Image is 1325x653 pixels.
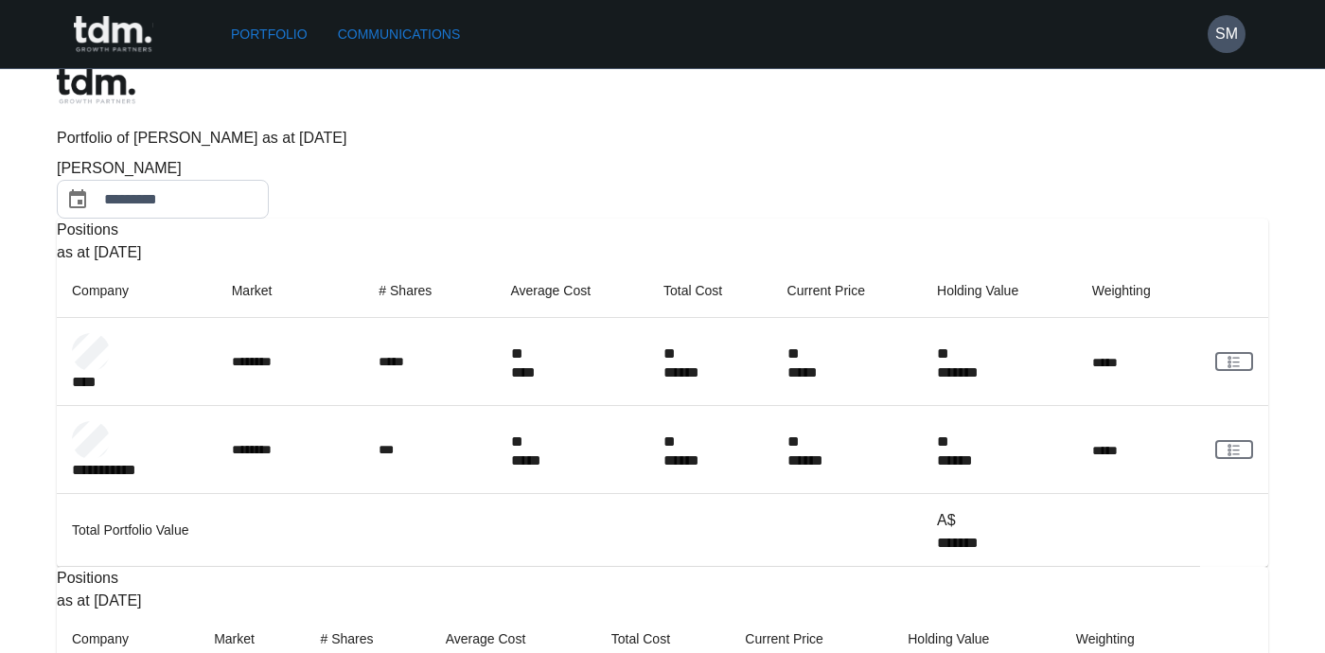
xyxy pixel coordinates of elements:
th: Current Price [772,264,923,318]
th: Market [217,264,364,318]
th: # Shares [363,264,495,318]
th: Average Cost [496,264,648,318]
a: Portfolio [223,17,315,52]
button: SM [1208,15,1245,53]
g: rgba(16, 24, 40, 0.6 [1228,444,1239,454]
g: rgba(16, 24, 40, 0.6 [1228,356,1239,366]
a: View Client Communications [1215,352,1253,371]
p: Positions [57,567,1268,590]
h6: SM [1215,23,1238,45]
button: Choose date, selected date is Jul 31, 2025 [59,181,97,219]
a: View Client Communications [1215,440,1253,459]
th: Holding Value [922,264,1077,318]
div: [PERSON_NAME] [57,157,341,180]
p: A$ [937,509,1062,532]
td: Total Portfolio Value [57,494,922,567]
th: Total Cost [648,264,772,318]
th: Company [57,264,217,318]
p: as at [DATE] [57,590,1268,612]
p: as at [DATE] [57,241,1268,264]
th: Weighting [1077,264,1200,318]
p: Positions [57,219,1268,241]
a: Communications [330,17,468,52]
p: Portfolio of [PERSON_NAME] as at [DATE] [57,127,1268,150]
